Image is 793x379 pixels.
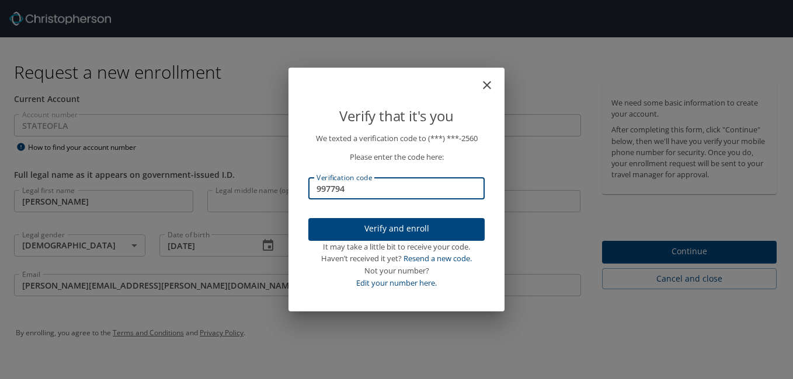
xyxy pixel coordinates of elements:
[486,72,500,86] button: close
[318,222,475,236] span: Verify and enroll
[308,218,485,241] button: Verify and enroll
[404,253,472,264] a: Resend a new code.
[308,105,485,127] p: Verify that it's you
[308,265,485,277] div: Not your number?
[308,132,485,145] p: We texted a verification code to (***) ***- 2560
[308,241,485,253] div: It may take a little bit to receive your code.
[308,151,485,163] p: Please enter the code here:
[308,252,485,265] div: Haven’t received it yet?
[356,278,437,288] a: Edit your number here.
